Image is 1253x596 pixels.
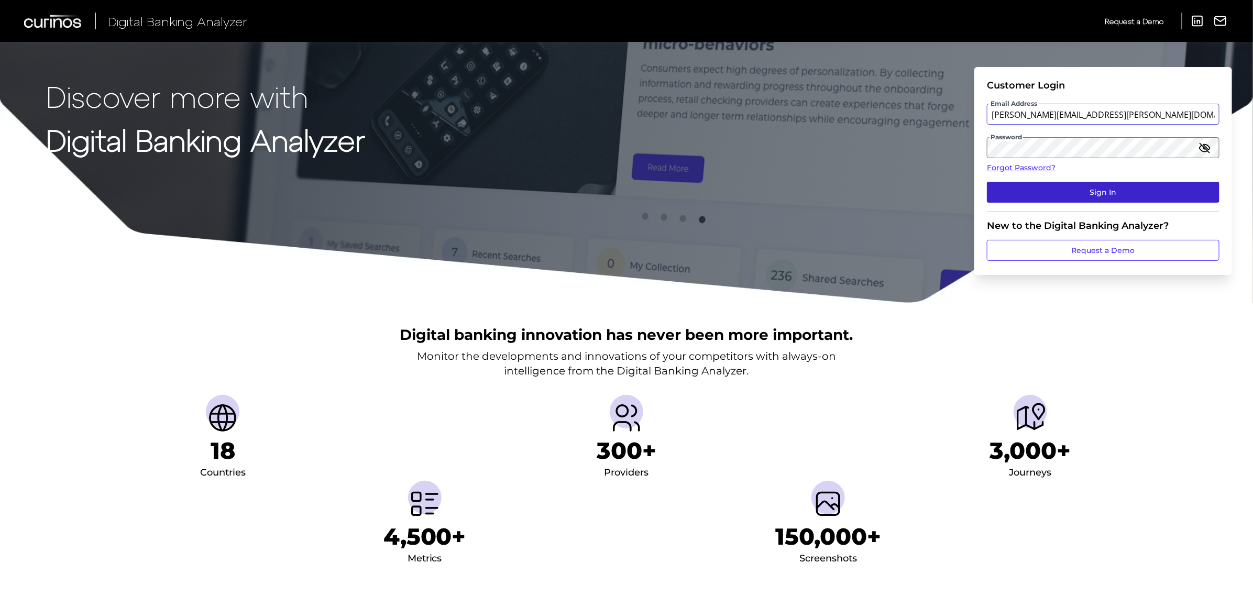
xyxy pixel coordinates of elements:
h1: 3,000+ [990,437,1071,465]
span: Password [990,133,1023,141]
img: Screenshots [811,487,845,521]
a: Request a Demo [1105,13,1163,30]
div: New to the Digital Banking Analyzer? [987,220,1219,231]
span: Email Address [990,100,1038,108]
div: Customer Login [987,80,1219,91]
a: Request a Demo [987,240,1219,261]
h2: Digital banking innovation has never been more important. [400,325,853,345]
img: Metrics [408,487,442,521]
button: Sign In [987,182,1219,203]
span: Digital Banking Analyzer [108,14,247,29]
div: Screenshots [799,550,857,567]
img: Providers [610,401,643,435]
strong: Digital Banking Analyzer [46,122,365,157]
img: Countries [206,401,239,435]
h1: 4,500+ [383,523,466,550]
img: Journeys [1014,401,1047,435]
h1: 150,000+ [775,523,881,550]
p: Discover more with [46,80,365,113]
span: Request a Demo [1105,17,1163,26]
p: Monitor the developments and innovations of your competitors with always-on intelligence from the... [417,349,836,378]
div: Countries [200,465,246,481]
h1: 300+ [597,437,656,465]
div: Metrics [408,550,442,567]
h1: 18 [211,437,235,465]
div: Providers [604,465,649,481]
div: Journeys [1009,465,1051,481]
a: Forgot Password? [987,162,1219,173]
img: Curinos [24,15,83,28]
